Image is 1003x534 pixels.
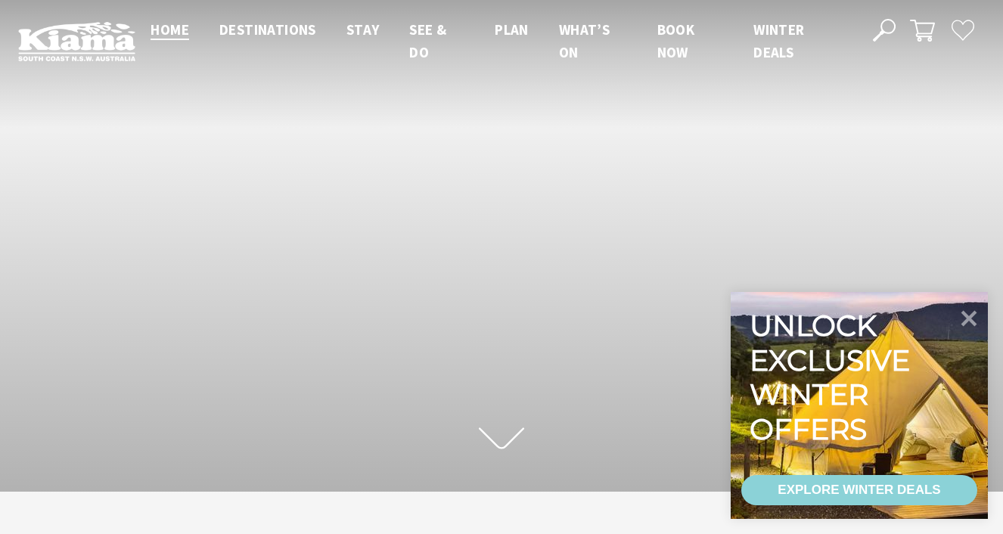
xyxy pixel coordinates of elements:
span: Winter Deals [753,20,804,61]
span: Home [151,20,189,39]
div: Unlock exclusive winter offers [750,309,917,446]
div: EXPLORE WINTER DEALS [778,475,940,505]
span: What’s On [559,20,610,61]
span: Book now [657,20,695,61]
span: Stay [346,20,380,39]
span: Destinations [219,20,316,39]
img: Kiama Logo [18,21,135,61]
span: See & Do [409,20,446,61]
span: Plan [495,20,529,39]
a: EXPLORE WINTER DEALS [741,475,977,505]
nav: Main Menu [135,18,855,64]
